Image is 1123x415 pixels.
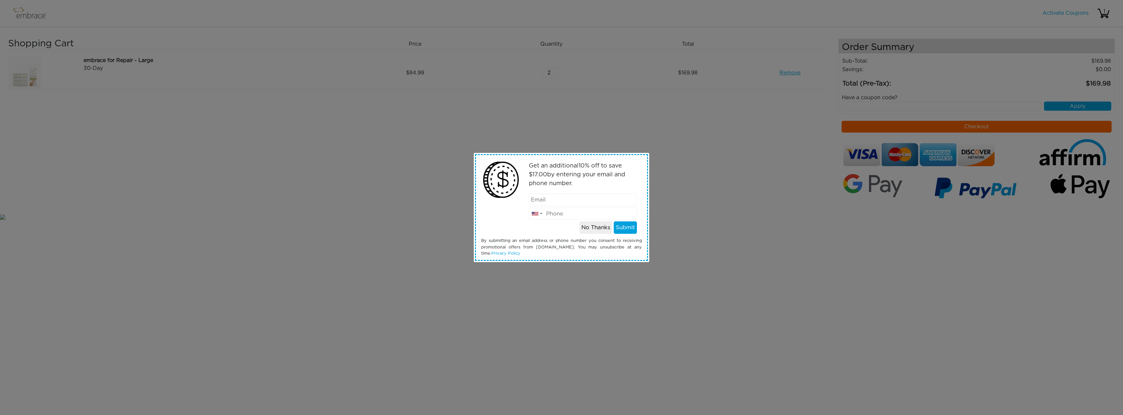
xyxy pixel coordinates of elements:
p: Get an additional % off to save $ by entering your email and phone number. [529,162,637,188]
div: By submitting an email address or phone number you consent to receiving promotional offers from [... [476,238,647,257]
img: money2.png [480,158,522,201]
input: Email [529,194,637,206]
button: No Thanks [579,221,612,234]
div: United States: +1 [529,208,544,220]
button: Submit [614,221,637,234]
input: Phone [529,208,637,220]
a: Privacy Policy [491,251,520,256]
span: 10 [578,163,585,169]
span: 17.00 [532,172,547,178]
